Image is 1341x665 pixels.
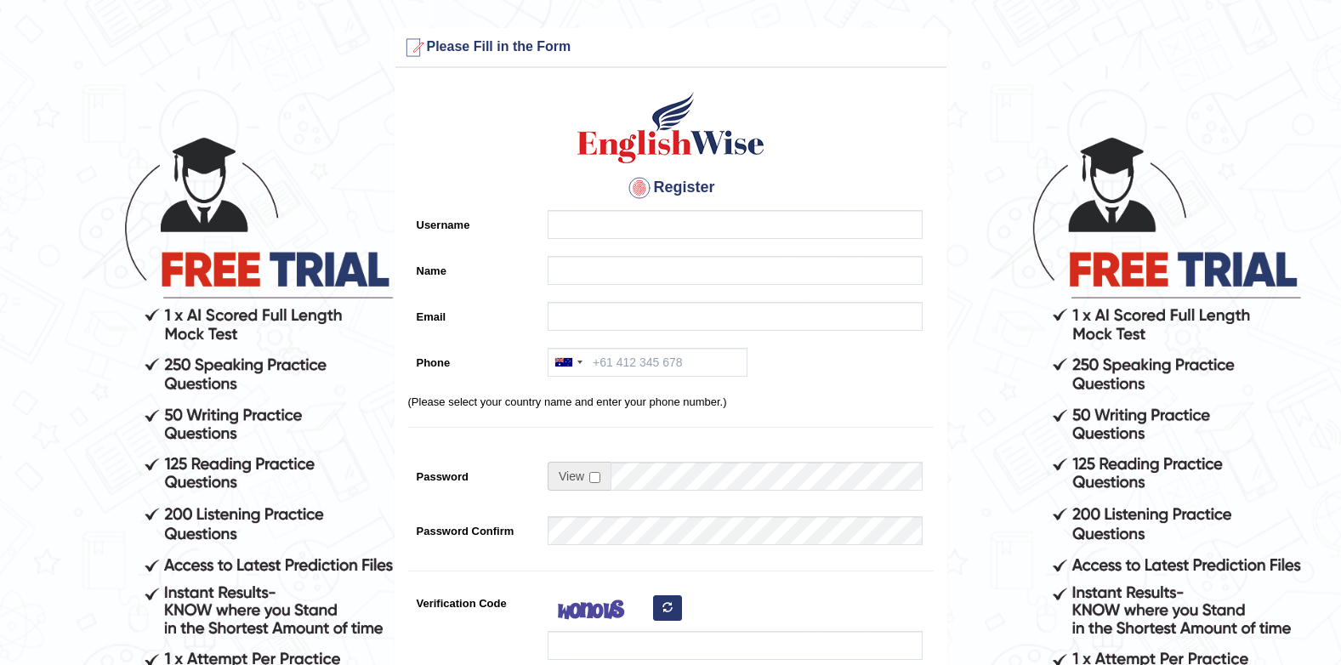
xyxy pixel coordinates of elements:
p: (Please select your country name and enter your phone number.) [408,394,934,410]
input: +61 412 345 678 [548,348,747,377]
label: Username [408,210,540,233]
label: Password Confirm [408,516,540,539]
label: Email [408,302,540,325]
h3: Please Fill in the Form [400,34,942,61]
img: Logo of English Wise create a new account for intelligent practice with AI [574,89,768,166]
label: Phone [408,348,540,371]
h4: Register [408,174,934,202]
label: Password [408,462,540,485]
input: Show/Hide Password [589,472,600,483]
div: Australia: +61 [548,349,588,376]
label: Verification Code [408,588,540,611]
label: Name [408,256,540,279]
